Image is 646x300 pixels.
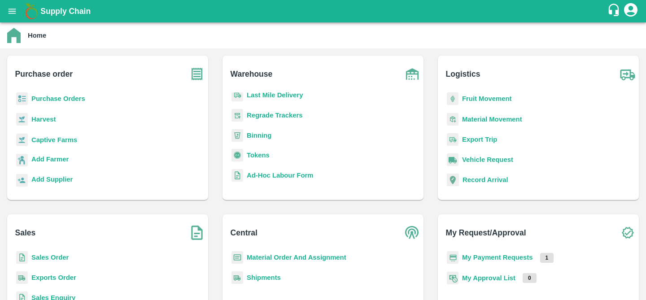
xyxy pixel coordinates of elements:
p: 0 [523,273,537,283]
img: purchase [186,63,208,85]
img: delivery [447,133,458,146]
img: fruit [447,92,458,105]
img: tokens [231,149,243,162]
a: Regrade Trackers [247,112,303,119]
img: sales [16,251,28,264]
img: whTracker [231,109,243,122]
img: recordArrival [447,174,459,186]
img: shipments [16,271,28,284]
p: 1 [540,253,554,263]
img: supplier [16,174,28,187]
img: vehicle [447,153,458,166]
button: open drawer [2,1,22,22]
b: Logistics [446,68,480,80]
div: customer-support [607,3,623,19]
a: Last Mile Delivery [247,91,303,99]
b: Home [28,32,46,39]
a: Harvest [31,116,56,123]
a: Add Supplier [31,174,73,187]
a: Fruit Movement [462,95,512,102]
img: harvest [16,113,28,126]
img: truck [616,63,639,85]
img: sales [231,169,243,182]
img: logo [22,2,40,20]
a: Add Farmer [31,154,69,166]
a: Binning [247,132,271,139]
a: Captive Farms [31,136,77,143]
b: Add Supplier [31,176,73,183]
a: Tokens [247,152,270,159]
b: Warehouse [231,68,273,80]
img: harvest [16,133,28,147]
img: reciept [16,92,28,105]
b: Supply Chain [40,7,91,16]
a: Supply Chain [40,5,607,17]
img: bin [231,129,243,142]
a: Export Trip [462,136,497,143]
a: My Approval List [462,274,515,282]
a: My Payment Requests [462,254,533,261]
b: Add Farmer [31,156,69,163]
a: Record Arrival [463,176,508,183]
b: Sales [15,226,36,239]
img: home [7,28,21,43]
a: Material Order And Assignment [247,254,346,261]
img: centralMaterial [231,251,243,264]
a: Vehicle Request [462,156,513,163]
img: check [616,222,639,244]
div: account of current user [623,2,639,21]
img: central [401,222,423,244]
a: Exports Order [31,274,76,281]
img: soSales [186,222,208,244]
b: Purchase order [15,68,73,80]
img: shipments [231,271,243,284]
a: Ad-Hoc Labour Form [247,172,313,179]
img: material [447,113,458,126]
img: approval [447,271,458,285]
img: farmer [16,154,28,167]
img: warehouse [401,63,423,85]
img: payment [447,251,458,264]
a: Sales Order [31,254,69,261]
b: Central [231,226,258,239]
a: Shipments [247,274,281,281]
b: My Request/Approval [446,226,526,239]
a: Material Movement [462,116,522,123]
a: Purchase Orders [31,95,85,102]
img: delivery [231,89,243,102]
